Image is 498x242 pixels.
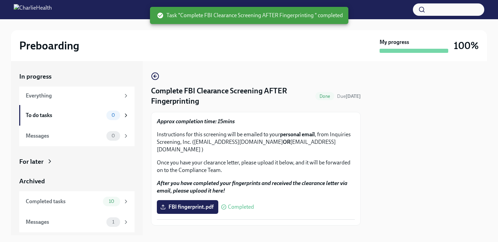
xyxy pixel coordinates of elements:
[157,12,343,19] span: Task "Complete FBI Clearance Screening AFTER Fingerprinting " completed
[157,180,347,194] strong: After you have completed your fingerprints and received the clearance letter via email, please up...
[337,93,361,99] span: Due
[108,219,118,224] span: 1
[157,200,218,214] label: FBI fingerprint.pdf
[19,39,79,53] h2: Preboarding
[228,204,254,210] span: Completed
[26,218,104,226] div: Messages
[19,191,135,212] a: Completed tasks10
[19,177,135,186] a: Archived
[19,105,135,126] a: To do tasks0
[107,113,119,118] span: 0
[157,118,235,125] strong: Approx completion time: 15mins
[14,4,52,15] img: CharlieHealth
[454,39,479,52] h3: 100%
[283,139,290,145] strong: OR
[280,131,315,138] strong: personal email
[337,93,361,100] span: September 8th, 2025 09:00
[26,92,120,100] div: Everything
[107,133,119,138] span: 0
[380,38,409,46] strong: My progress
[19,126,135,146] a: Messages0
[19,72,135,81] a: In progress
[26,132,104,140] div: Messages
[19,212,135,232] a: Messages1
[315,94,334,99] span: Done
[26,198,100,205] div: Completed tasks
[157,131,355,153] p: Instructions for this screening will be emailed to your , from Inquiries Screening, Inc. ([EMAIL_...
[19,157,135,166] a: For later
[151,86,313,106] h4: Complete FBI Clearance Screening AFTER Fingerprinting
[19,87,135,105] a: Everything
[157,159,355,174] p: Once you have your clearance letter, please upload it below, and it will be forwarded on to the C...
[346,93,361,99] strong: [DATE]
[105,199,118,204] span: 10
[19,157,44,166] div: For later
[162,204,213,210] span: FBI fingerprint.pdf
[26,112,104,119] div: To do tasks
